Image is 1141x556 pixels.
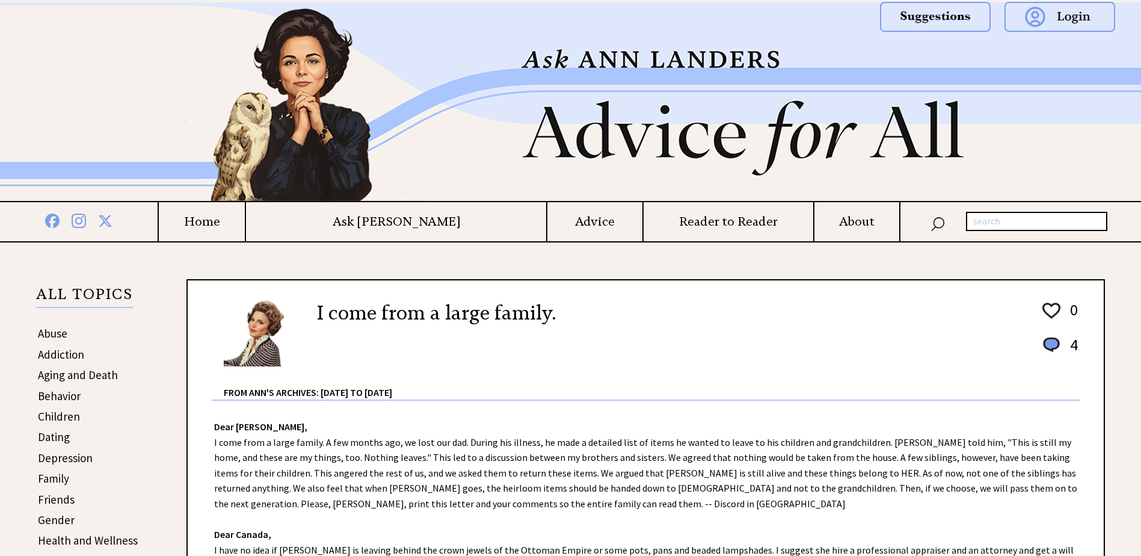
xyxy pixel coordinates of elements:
[98,212,112,228] img: x%20blue.png
[38,347,84,362] a: Addiction
[138,2,1004,201] img: header2b_v1.png
[38,451,93,465] a: Depression
[38,471,69,486] a: Family
[38,533,138,548] a: Health and Wellness
[214,528,271,540] strong: Dear Canada,
[1004,2,1010,201] img: right_new2.png
[1041,300,1062,321] img: heart_outline%201.png
[214,421,307,433] strong: Dear [PERSON_NAME],
[1041,335,1062,354] img: message_round%201.png
[966,212,1107,231] input: search
[38,430,70,444] a: Dating
[36,288,133,308] p: ALL TOPICS
[38,492,75,507] a: Friends
[38,409,80,424] a: Children
[72,211,86,228] img: instagram%20blue.png
[930,214,945,232] img: search_nav.png
[224,368,1080,400] div: From Ann's Archives: [DATE] to [DATE]
[1064,335,1078,366] td: 4
[547,214,642,229] a: Advice
[224,298,299,366] img: Ann6%20v2%20small.png
[45,211,60,228] img: facebook%20blue.png
[38,326,67,341] a: Abuse
[38,513,75,527] a: Gender
[1004,2,1115,32] img: login.png
[814,214,899,229] a: About
[159,214,245,229] a: Home
[38,389,81,403] a: Behavior
[38,368,118,382] a: Aging and Death
[1064,300,1078,333] td: 0
[317,298,556,327] h2: I come from a large family.
[644,214,814,229] a: Reader to Reader
[246,214,546,229] a: Ask [PERSON_NAME]
[880,2,991,32] img: suggestions.png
